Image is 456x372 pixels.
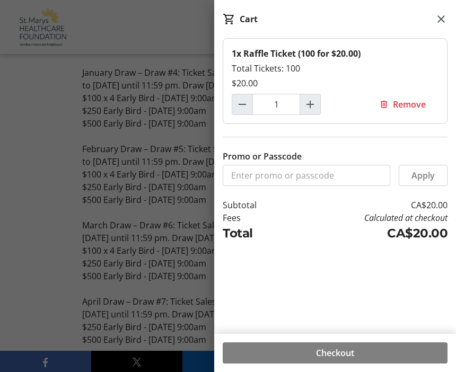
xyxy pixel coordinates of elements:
[232,77,439,90] div: $20.00
[232,47,439,60] div: 1x Raffle Ticket (100 for $20.00)
[300,94,320,114] button: Increment by one
[232,94,252,114] button: Decrement by one
[366,94,439,115] button: Remove
[223,342,448,364] button: Checkout
[252,94,300,115] input: Raffle Ticket (100 for $20.00) Quantity
[288,211,448,224] td: Calculated at checkout
[288,199,448,211] td: CA$20.00
[223,224,288,242] td: Total
[288,224,448,242] td: CA$20.00
[411,169,435,182] span: Apply
[223,199,288,211] td: Subtotal
[223,211,288,224] td: Fees
[240,13,258,25] div: Cart
[223,150,302,163] label: Promo or Passcode
[232,62,439,75] div: Total Tickets: 100
[223,165,390,186] input: Enter promo or passcode
[399,165,448,186] button: Apply
[393,98,426,111] span: Remove
[316,347,354,359] span: Checkout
